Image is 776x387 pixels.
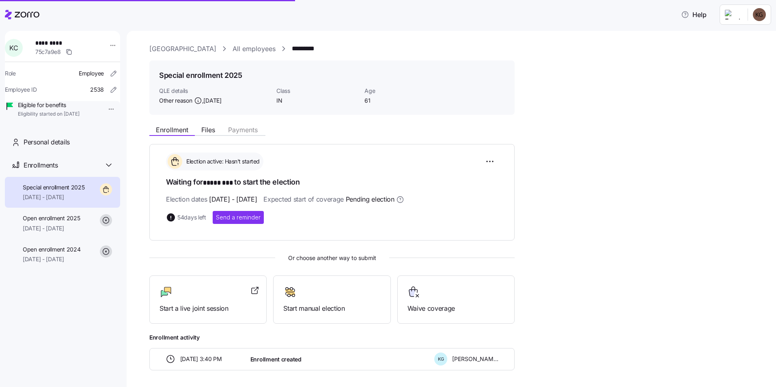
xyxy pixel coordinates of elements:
span: Pending election [346,194,394,204]
a: [GEOGRAPHIC_DATA] [149,44,216,54]
a: All employees [233,44,276,54]
span: Personal details [24,137,70,147]
span: 61 [364,97,446,105]
span: [DATE] [203,97,221,105]
span: Enrollment [156,127,188,133]
button: Send a reminder [213,211,264,224]
span: Employee ID [5,86,37,94]
span: [DATE] 3:40 PM [180,355,222,363]
img: Employer logo [725,10,741,19]
span: 2538 [90,86,104,94]
span: 75c7a9e8 [35,48,61,56]
span: QLE details [159,87,270,95]
span: Help [681,10,707,19]
span: Start a live joint session [160,303,257,314]
h1: Waiting for to start the election [166,177,498,188]
img: b34cea83cf096b89a2fb04a6d3fa81b3 [753,8,766,21]
h1: Special enrollment 2025 [159,70,242,80]
span: IN [276,97,358,105]
span: Election dates [166,194,257,204]
span: Waive coverage [407,303,504,314]
span: 54 days left [177,213,206,221]
span: K G [438,357,444,361]
span: [DATE] - [DATE] [23,224,80,232]
span: Enrollment activity [149,333,515,342]
span: Open enrollment 2024 [23,245,80,254]
span: Enrollments [24,160,58,170]
span: K C [9,45,18,51]
span: Send a reminder [216,213,261,221]
button: Help [675,6,713,23]
span: Eligibility started on [DATE] [18,111,80,118]
span: Employee [79,69,104,77]
span: Age [364,87,446,95]
span: Special enrollment 2025 [23,183,85,191]
span: [PERSON_NAME] [452,355,498,363]
span: Start manual election [283,303,380,314]
span: Class [276,87,358,95]
span: [DATE] - [DATE] [23,255,80,263]
span: Files [201,127,215,133]
span: [DATE] - [DATE] [23,193,85,201]
span: Enrollment created [250,355,302,363]
span: [DATE] - [DATE] [209,194,257,204]
span: Role [5,69,16,77]
span: Expected start of coverage [263,194,404,204]
span: Or choose another way to submit [149,254,515,262]
span: Election active: Hasn't started [184,157,260,166]
span: Eligible for benefits [18,101,80,109]
span: Other reason , [159,97,222,105]
span: Open enrollment 2025 [23,214,80,222]
span: Payments [228,127,258,133]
